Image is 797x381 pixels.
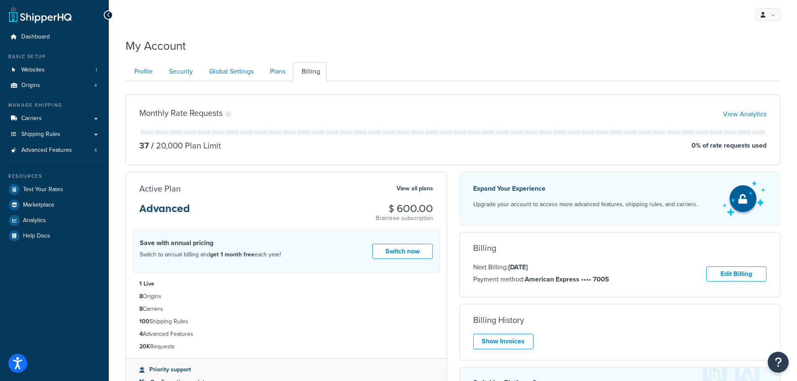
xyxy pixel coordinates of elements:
h3: Billing History [473,315,524,325]
a: Marketplace [6,197,103,212]
strong: 8 [139,292,143,301]
a: Billing [293,62,327,81]
a: View Analytics [723,109,766,119]
strong: 4 [139,330,143,338]
a: View all plans [397,183,433,194]
p: Payment method: [473,274,609,285]
li: Origins [139,292,433,301]
div: Basic Setup [6,53,103,60]
li: Shipping Rules [139,317,433,326]
p: Braintree subscription [376,214,433,222]
span: Advanced Features [21,147,72,154]
strong: 100 [139,317,149,326]
a: Analytics [6,213,103,228]
span: Marketplace [23,202,54,209]
a: Test Your Rates [6,182,103,197]
strong: American Express •••• 7005 [525,274,609,284]
h3: Monthly Rate Requests [139,108,223,118]
a: Security [160,62,200,81]
p: 37 [139,140,149,151]
a: Help Docs [6,228,103,243]
a: Dashboard [6,29,103,45]
div: Resources [6,173,103,180]
p: Next Billing: [473,262,609,273]
a: Expand Your Experience Upgrade your account to access more advanced features, shipping rules, and... [459,172,781,225]
h3: $ 600.00 [376,203,433,214]
p: Expand Your Experience [473,183,697,194]
li: Requests [139,342,433,351]
span: 4 [94,82,97,89]
a: Carriers [6,111,103,126]
p: 0 % of rate requests used [692,140,766,151]
h3: Active Plan [139,184,181,193]
h3: Advanced [139,203,190,221]
a: Global Settings [200,62,260,81]
span: Dashboard [21,33,50,41]
a: Profile [126,62,159,81]
strong: [DATE] [508,262,528,272]
a: Origins 4 [6,78,103,93]
span: Test Your Rates [23,186,63,193]
span: 1 [95,66,97,74]
strong: 20K [139,342,150,351]
li: Advanced Features [139,330,433,339]
p: Upgrade your account to access more advanced features, shipping rules, and carriers. [473,199,697,210]
a: Websites 1 [6,62,103,78]
strong: 1 Live [139,279,154,288]
span: Shipping Rules [21,131,60,138]
li: Advanced Features [6,143,103,158]
span: Websites [21,66,45,74]
span: Carriers [21,115,42,122]
li: Carriers [139,304,433,314]
button: Open Resource Center [768,352,789,373]
a: Edit Billing [706,266,766,282]
p: 20,000 Plan Limit [149,140,221,151]
a: Advanced Features 4 [6,143,103,158]
span: Origins [21,82,40,89]
a: Shipping Rules [6,127,103,142]
h4: Save with annual pricing [140,238,281,248]
span: Help Docs [23,233,50,240]
a: Plans [261,62,292,81]
h1: My Account [126,38,186,54]
strong: 8 [139,304,143,313]
span: 4 [94,147,97,154]
h3: Billing [473,243,496,253]
li: Websites [6,62,103,78]
div: Manage Shipping [6,102,103,109]
li: Priority support [139,365,433,374]
strong: get 1 month free [210,250,254,259]
a: ShipperHQ Home [9,6,72,23]
p: Switch to annual billing and each year! [140,249,281,260]
a: Switch now [372,244,433,259]
li: Origins [6,78,103,93]
span: Analytics [23,217,46,224]
a: Show Invoices [473,334,533,349]
span: / [151,139,154,152]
